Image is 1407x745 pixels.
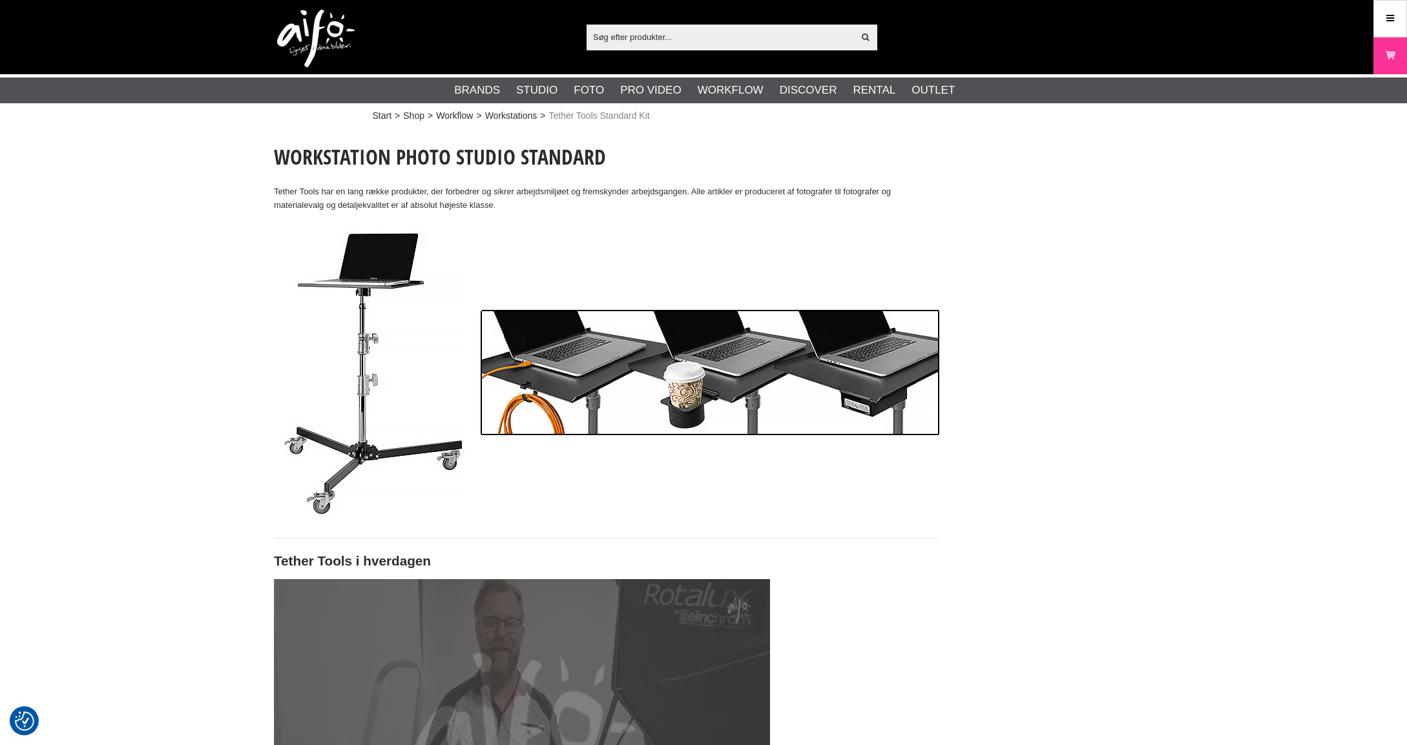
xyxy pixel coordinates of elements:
a: Workflow [698,82,764,99]
span: Tether Tools Standard Kit [549,109,650,123]
span: > [395,109,400,123]
span: > [476,109,481,123]
a: Start [373,109,392,123]
a: Workflow [436,109,473,123]
a: Brands [454,82,500,99]
a: Shop [403,109,424,123]
a: Outlet [912,82,955,99]
span: > [540,109,545,123]
a: Studio [516,82,558,99]
a: Foto [574,82,604,99]
h1: Workstation Photo Studio Standard [274,143,939,171]
img: Tether Tools Workstation [274,227,939,518]
button: Samtykkepræferencer [15,709,34,733]
a: Workstations [485,109,537,123]
h2: Tether Tools i hverdagen [274,552,939,571]
a: Discover [780,82,837,99]
p: Tether Tools har en lang række produkter, der forbedrer og sikrer arbejdsmiljøet og fremskynder a... [274,185,939,212]
input: Søg efter produkter... [587,27,853,46]
a: Rental [853,82,895,99]
a: Pro Video [620,82,681,99]
img: Revisit consent button [15,711,34,731]
img: logo.png [277,10,355,68]
span: > [428,109,433,123]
